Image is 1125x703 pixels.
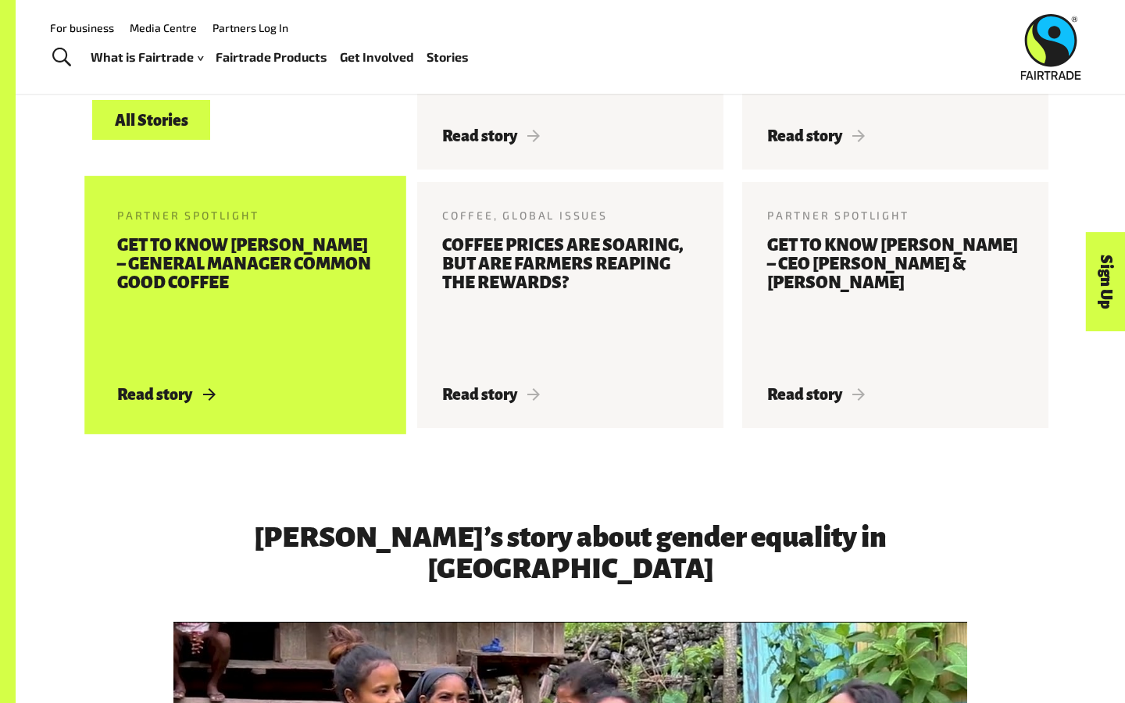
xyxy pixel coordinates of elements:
[427,46,469,69] a: Stories
[216,46,327,69] a: Fairtrade Products
[442,209,608,222] span: Coffee, Global Issues
[117,386,215,403] span: Read story
[92,182,398,428] a: Partner Spotlight Get to know [PERSON_NAME] – General Manager Common Good Coffee Read story
[130,21,197,34] a: Media Centre
[767,236,1023,367] h3: Get to know [PERSON_NAME] – CEO [PERSON_NAME] & [PERSON_NAME]
[117,209,259,222] span: Partner Spotlight
[117,236,373,367] h3: Get to know [PERSON_NAME] – General Manager Common Good Coffee
[340,46,414,69] a: Get Involved
[767,127,865,145] span: Read story
[442,127,540,145] span: Read story
[91,46,203,69] a: What is Fairtrade
[92,100,210,140] a: All Stories
[767,386,865,403] span: Read story
[50,21,114,34] a: For business
[442,236,698,367] h3: Coffee prices are soaring, but are farmers reaping the rewards?
[742,182,1048,428] a: Partner Spotlight Get to know [PERSON_NAME] – CEO [PERSON_NAME] & [PERSON_NAME] Read story
[442,386,540,403] span: Read story
[767,209,909,222] span: Partner Spotlight
[417,182,723,428] a: Coffee, Global Issues Coffee prices are soaring, but are farmers reaping the rewards? Read story
[173,522,967,584] h3: [PERSON_NAME]’s story about gender equality in [GEOGRAPHIC_DATA]
[42,38,80,77] a: Toggle Search
[212,21,288,34] a: Partners Log In
[1021,14,1081,80] img: Fairtrade Australia New Zealand logo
